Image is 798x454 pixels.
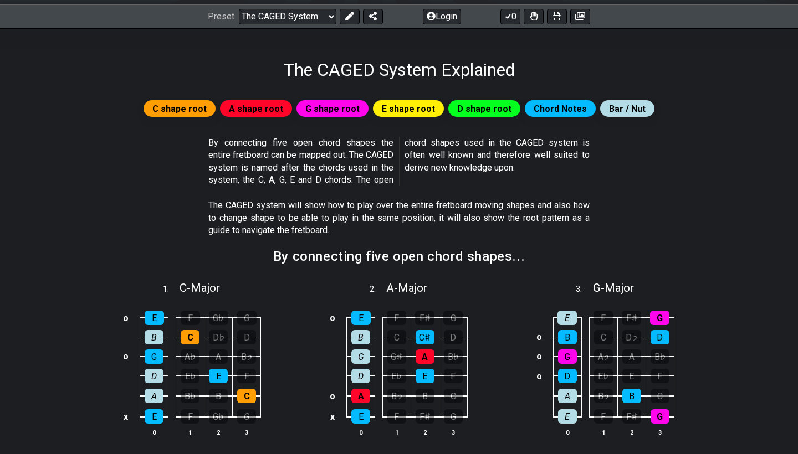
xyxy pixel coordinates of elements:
button: Share Preset [363,9,383,24]
div: B♭ [181,389,199,403]
button: Edit Preset [340,9,360,24]
h1: The CAGED System Explained [284,59,515,80]
div: B♭ [444,349,463,364]
div: D [651,330,669,344]
div: E [622,369,641,383]
button: Toggle Dexterity for all fretkits [524,9,544,24]
div: E [209,369,228,383]
div: D [558,369,577,383]
p: The CAGED system will show how to play over the entire fretboard moving shapes and also how to ch... [208,199,590,236]
span: G shape root [305,101,360,117]
span: C shape root [152,101,207,117]
div: F [594,409,613,424]
td: o [533,327,546,347]
div: C [594,330,613,344]
div: D [145,369,163,383]
div: A [145,389,163,403]
span: 1 . [163,283,180,296]
select: Preset [239,9,336,24]
span: 2 . [370,283,386,296]
div: E [351,311,371,325]
div: G [237,409,256,424]
div: C [444,389,463,403]
p: By connecting five open chord shapes the entire fretboard can be mapped out. The CAGED system is ... [208,137,590,187]
th: 1 [176,426,204,438]
div: G♯ [387,349,406,364]
div: C [387,330,406,344]
th: 2 [411,426,439,438]
th: 3 [646,426,674,438]
div: G♭ [209,409,228,424]
div: D [351,369,370,383]
div: E♭ [387,369,406,383]
div: E♭ [594,369,613,383]
div: E [558,409,577,424]
div: E [145,311,164,325]
div: E [416,369,434,383]
div: B [416,389,434,403]
div: B♭ [237,349,256,364]
span: C - Major [180,281,220,295]
div: B [351,330,370,344]
div: B [622,389,641,403]
div: A [351,389,370,403]
div: F [181,311,200,325]
div: B [209,389,228,403]
span: D shape root [457,101,511,117]
div: A [622,349,641,364]
button: 0 [500,9,520,24]
div: B [558,330,577,344]
div: B♭ [387,389,406,403]
h2: By connecting five open chord shapes... [273,250,525,262]
div: C [651,389,669,403]
td: o [533,366,546,386]
div: G [145,349,163,364]
div: F [181,409,199,424]
th: 2 [204,426,233,438]
div: E [351,409,370,424]
td: x [326,406,339,427]
th: 3 [439,426,467,438]
div: A♭ [181,349,199,364]
div: E♭ [181,369,199,383]
div: F [651,369,669,383]
td: o [326,386,339,406]
button: Login [423,9,461,24]
th: 0 [553,426,581,438]
div: D♭ [209,330,228,344]
div: F♯ [622,311,641,325]
th: 1 [589,426,617,438]
th: 0 [347,426,375,438]
div: G [237,311,257,325]
div: F♯ [415,311,434,325]
th: 2 [617,426,646,438]
span: 3 . [576,283,592,296]
div: G [444,409,463,424]
div: A [416,349,434,364]
div: F [594,311,613,325]
span: A shape root [229,101,283,117]
td: x [119,406,132,427]
span: Preset [208,11,234,22]
div: G [443,311,463,325]
button: Print [547,9,567,24]
th: 3 [233,426,261,438]
div: E [145,409,163,424]
div: F [387,311,406,325]
td: o [119,347,132,366]
div: A [209,349,228,364]
td: o [533,347,546,366]
div: C♯ [416,330,434,344]
button: Create image [570,9,590,24]
td: o [326,308,339,328]
th: 0 [140,426,168,438]
div: A♭ [594,349,613,364]
div: D [444,330,463,344]
div: C [237,389,256,403]
div: D [237,330,256,344]
span: G - Major [593,281,634,295]
span: E shape root [382,101,435,117]
div: F♯ [416,409,434,424]
div: B♭ [651,349,669,364]
div: F [387,409,406,424]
